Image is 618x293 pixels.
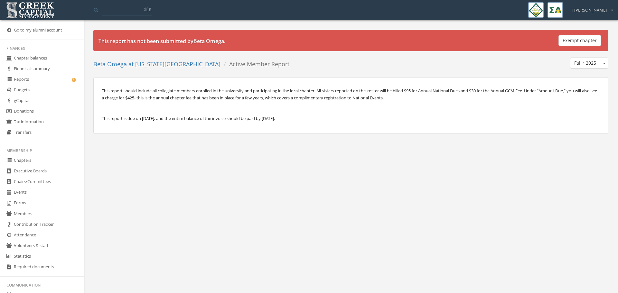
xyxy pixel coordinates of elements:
[558,35,601,46] button: Exempt chapter
[93,60,220,68] a: Beta Omega at [US_STATE][GEOGRAPHIC_DATA]
[102,115,600,122] p: This report is due on [DATE], and the entire balance of the invoice should be paid by [DATE].
[220,60,289,69] li: Active Member Report
[144,6,152,13] span: ⌘K
[102,87,600,101] p: This report should include all collegiate members enrolled in the university and participating in...
[98,38,225,45] strong: This report has not been submitted by Beta Omega .
[600,58,608,69] button: Fall • 2025
[567,2,613,13] div: T [PERSON_NAME]
[571,7,607,13] span: T [PERSON_NAME]
[570,58,600,69] button: Fall • 2025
